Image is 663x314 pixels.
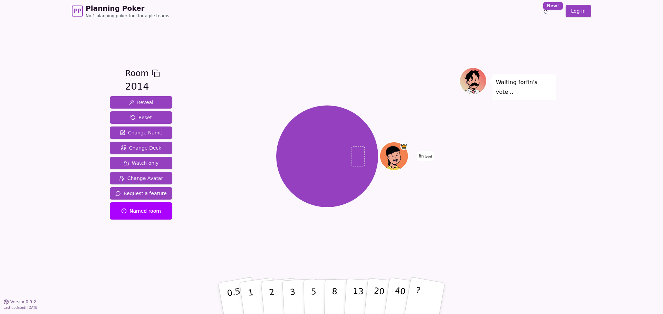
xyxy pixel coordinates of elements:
[121,144,161,151] span: Change Deck
[72,3,169,19] a: PPPlanning PokerNo.1 planning poker tool for agile teams
[566,5,591,17] a: Log in
[119,175,163,182] span: Change Avatar
[110,202,172,220] button: Named room
[110,96,172,109] button: Reveal
[120,129,162,136] span: Change Name
[115,190,167,197] span: Request a feature
[3,306,39,310] span: Last updated: [DATE]
[130,114,152,121] span: Reset
[110,187,172,200] button: Request a feature
[86,3,169,13] span: Planning Poker
[73,7,81,15] span: PP
[121,207,161,214] span: Named room
[10,299,36,305] span: Version 0.9.2
[110,157,172,169] button: Watch only
[381,143,407,170] button: Click to change your avatar
[110,126,172,139] button: Change Name
[539,5,552,17] button: New!
[3,299,36,305] button: Version0.9.2
[86,13,169,19] span: No.1 planning poker tool for agile teams
[125,80,160,94] div: 2014
[424,155,432,158] span: (you)
[110,142,172,154] button: Change Deck
[110,172,172,184] button: Change Avatar
[496,78,552,97] p: Waiting for fin 's vote...
[543,2,563,10] div: New!
[110,111,172,124] button: Reset
[417,151,434,161] span: Click to change your name
[124,160,159,166] span: Watch only
[129,99,153,106] span: Reveal
[125,67,148,80] span: Room
[400,143,407,150] span: fin is the host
